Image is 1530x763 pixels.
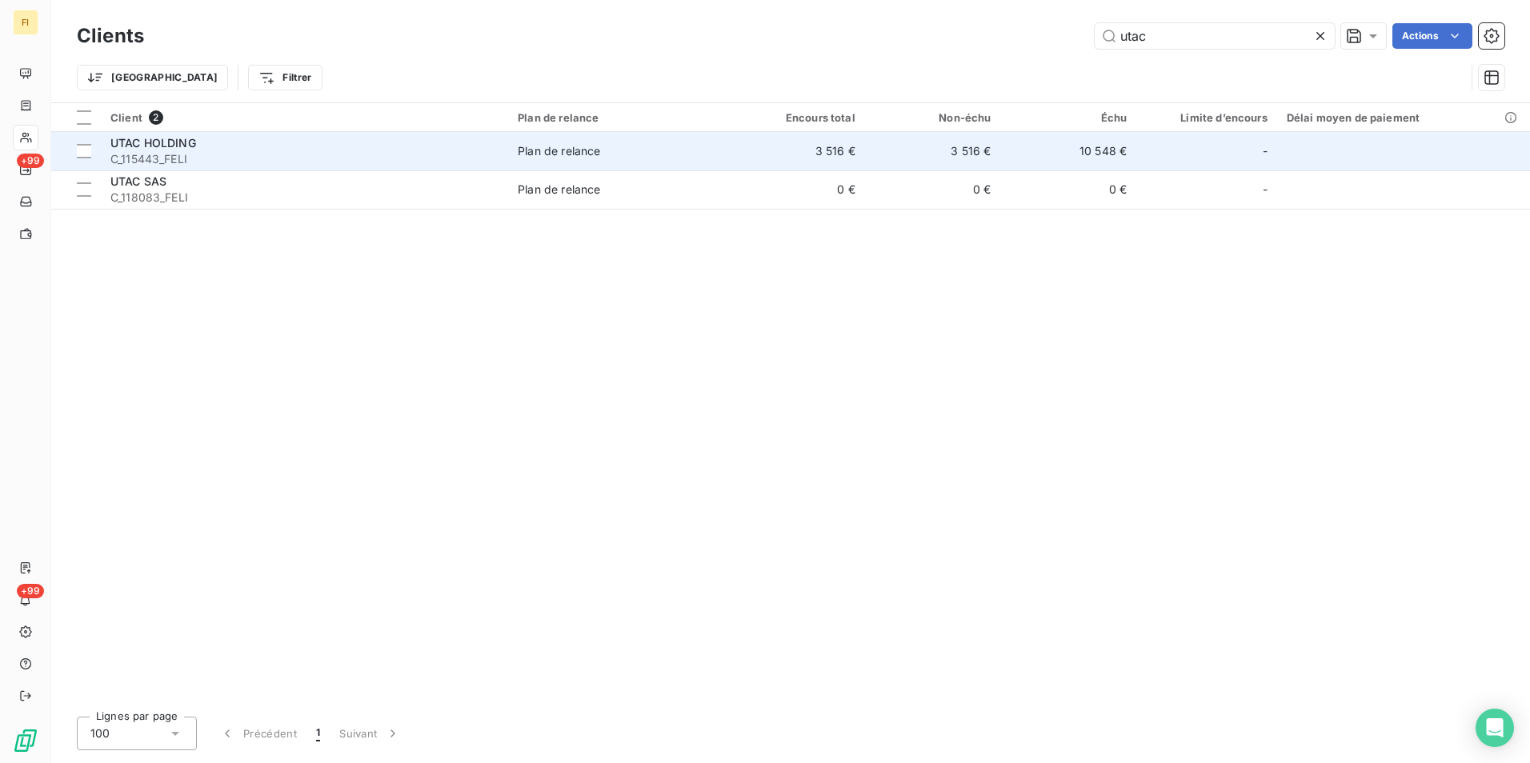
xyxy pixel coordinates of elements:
button: Filtrer [248,65,322,90]
button: Suivant [330,717,411,750]
div: Plan de relance [518,143,600,159]
span: - [1263,143,1268,159]
div: Plan de relance [518,182,600,198]
span: Client [110,111,142,124]
td: 10 548 € [1000,132,1136,170]
div: Open Intercom Messenger [1476,709,1514,747]
div: Échu [1010,111,1127,124]
span: C_115443_FELI [110,151,499,167]
div: FI [13,10,38,35]
span: UTAC SAS [110,174,166,188]
td: 0 € [729,170,865,209]
div: Plan de relance [518,111,719,124]
div: Limite d’encours [1146,111,1268,124]
h3: Clients [77,22,144,50]
span: 100 [90,725,110,741]
span: +99 [17,584,44,598]
span: 2 [149,110,163,125]
button: 1 [306,717,330,750]
span: UTAC HOLDING [110,136,196,150]
span: - [1263,182,1268,198]
button: [GEOGRAPHIC_DATA] [77,65,228,90]
td: 3 516 € [729,132,865,170]
td: 3 516 € [865,132,1001,170]
td: 0 € [1000,170,1136,209]
div: Délai moyen de paiement [1287,111,1520,124]
span: 1 [316,725,320,741]
div: Encours total [739,111,855,124]
span: C_118083_FELI [110,190,499,206]
button: Précédent [210,717,306,750]
button: Actions [1392,23,1472,49]
input: Rechercher [1095,23,1335,49]
img: Logo LeanPay [13,728,38,753]
div: Non-échu [875,111,991,124]
a: +99 [13,157,38,182]
td: 0 € [865,170,1001,209]
span: +99 [17,154,44,168]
